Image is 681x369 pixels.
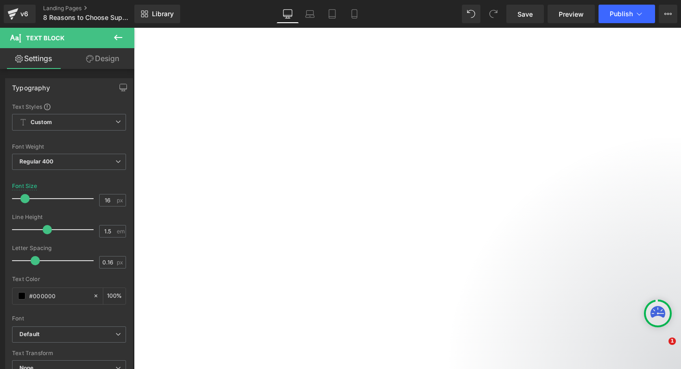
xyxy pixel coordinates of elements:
[12,79,50,92] div: Typography
[12,103,126,110] div: Text Styles
[559,9,584,19] span: Preview
[12,183,38,189] div: Font Size
[43,14,132,21] span: 8 Reasons to Choose Supportive Slippers
[134,28,681,369] iframe: To enrich screen reader interactions, please activate Accessibility in Grammarly extension settings
[134,5,180,23] a: New Library
[19,331,39,338] i: Default
[69,48,136,69] a: Design
[19,158,54,165] b: Regular 400
[103,288,126,304] div: %
[26,34,64,42] span: Text Block
[12,315,126,322] div: Font
[19,8,30,20] div: v6
[152,10,174,18] span: Library
[31,119,52,126] b: Custom
[4,5,36,23] a: v6
[668,338,676,345] span: 1
[649,338,672,360] iframe: Intercom live chat
[610,10,633,18] span: Publish
[12,276,126,282] div: Text Color
[484,5,503,23] button: Redo
[117,259,125,265] span: px
[12,144,126,150] div: Font Weight
[12,350,126,356] div: Text Transform
[517,9,533,19] span: Save
[117,197,125,203] span: px
[299,5,321,23] a: Laptop
[548,5,595,23] a: Preview
[43,5,150,12] a: Landing Pages
[599,5,655,23] button: Publish
[29,291,88,301] input: Color
[659,5,677,23] button: More
[321,5,343,23] a: Tablet
[12,245,126,251] div: Letter Spacing
[12,214,126,220] div: Line Height
[343,5,366,23] a: Mobile
[462,5,480,23] button: Undo
[117,228,125,234] span: em
[277,5,299,23] a: Desktop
